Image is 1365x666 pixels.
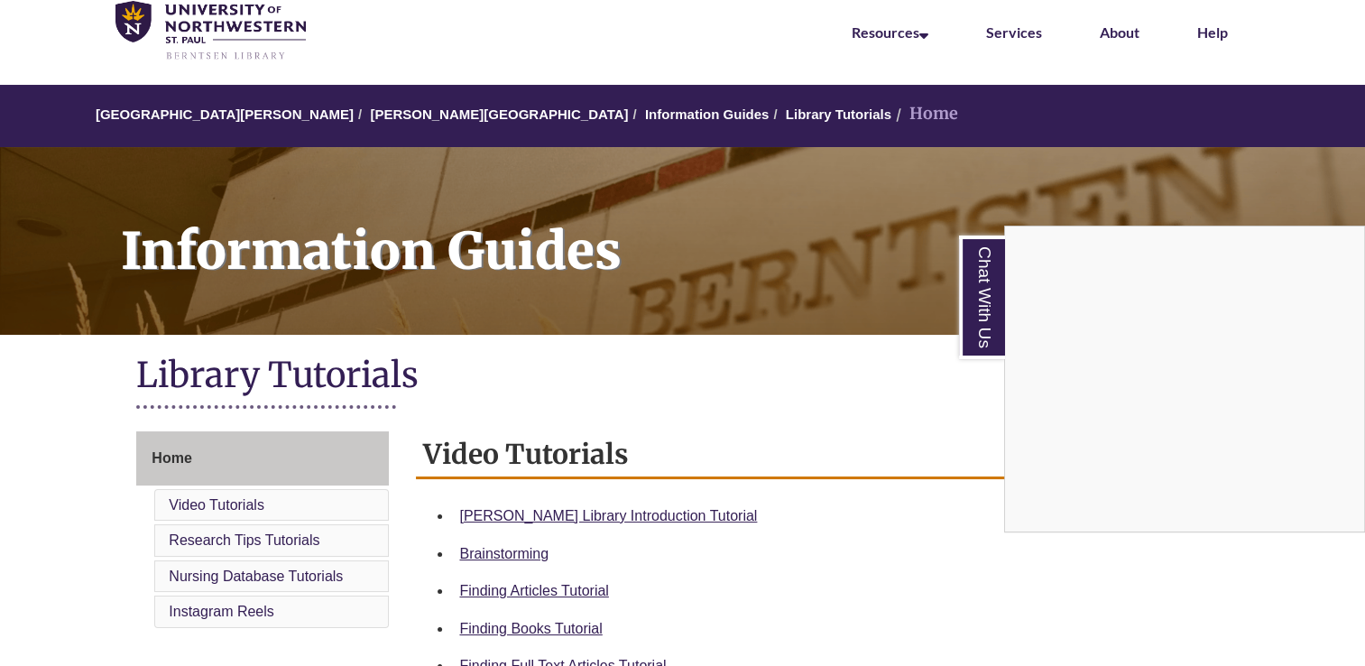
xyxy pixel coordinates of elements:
[959,236,1005,359] a: Chat With Us
[1004,226,1365,532] div: Chat With Us
[115,1,306,61] img: UNWSP Library Logo
[1100,23,1139,41] a: About
[852,23,928,41] a: Resources
[1005,227,1364,532] iframe: Chat Widget
[1197,23,1228,41] a: Help
[986,23,1042,41] a: Services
